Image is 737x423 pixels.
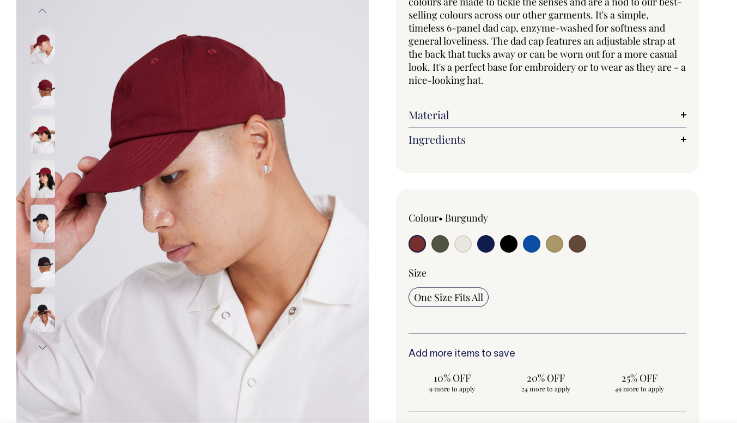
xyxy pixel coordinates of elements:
img: black [31,294,55,332]
img: burgundy [31,160,55,198]
span: 25% OFF [601,371,678,384]
label: Burgundy [445,211,488,224]
span: • [438,211,443,224]
h6: Add more items to save [409,349,687,360]
span: 49 more to apply [601,384,678,393]
input: 10% OFF 9 more to apply [409,368,496,396]
img: burgundy [31,115,55,154]
input: 20% OFF 24 more to apply [502,368,589,396]
button: Next [34,335,51,360]
div: Colour [409,211,520,224]
img: burgundy [31,26,55,64]
img: black [31,205,55,243]
img: burgundy [31,71,55,109]
a: Material [409,108,687,121]
a: Ingredients [409,133,687,146]
span: 24 more to apply [508,384,584,393]
input: 25% OFF 49 more to apply [596,368,683,396]
span: 9 more to apply [414,384,490,393]
input: One Size Fits All [409,287,489,307]
span: 20% OFF [508,371,584,384]
img: black [31,249,55,287]
div: Size [409,266,687,279]
span: 10% OFF [414,371,490,384]
span: One Size Fits All [414,291,483,304]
